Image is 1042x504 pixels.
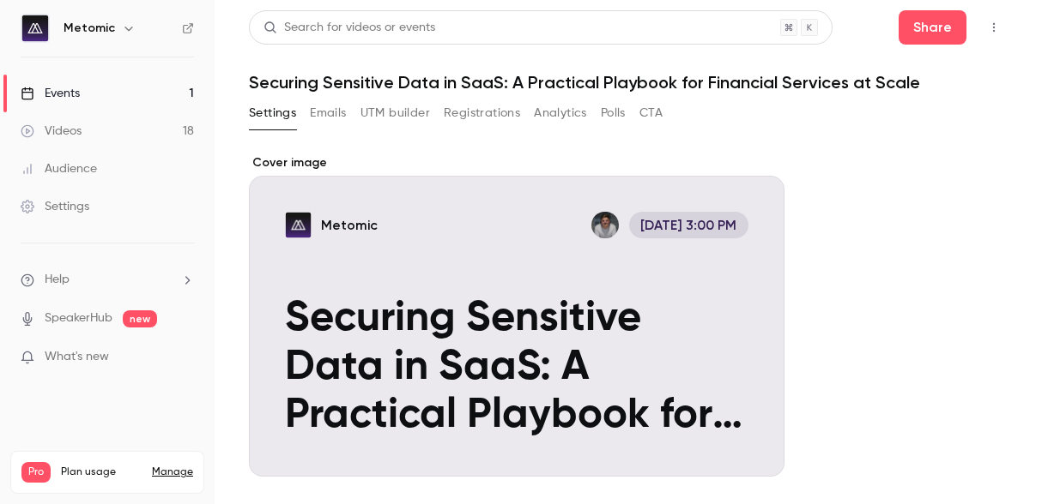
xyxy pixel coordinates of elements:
section: Cover image [249,154,785,477]
img: Metomic [21,15,49,42]
li: help-dropdown-opener [21,271,194,289]
span: Plan usage [61,465,142,479]
iframe: Noticeable Trigger [173,350,194,365]
button: UTM builder [360,99,430,127]
div: Settings [21,198,89,215]
span: Pro [21,462,51,483]
button: Polls [601,99,626,127]
h6: Metomic [64,20,115,37]
span: What's new [45,348,109,366]
button: CTA [639,99,663,127]
h1: Securing Sensitive Data in SaaS: A Practical Playbook for Financial Services at Scale [249,72,1008,93]
button: Settings [249,99,296,127]
span: new [123,310,157,327]
button: Analytics [534,99,587,127]
button: Share [899,10,966,45]
button: Registrations [444,99,520,127]
label: Cover image [249,154,785,171]
div: Audience [21,160,97,177]
a: Manage [152,465,193,479]
a: SpeakerHub [45,309,112,327]
div: Videos [21,123,82,140]
div: Events [21,85,80,102]
button: Emails [310,99,346,127]
div: Search for videos or events [264,19,435,37]
span: Help [45,271,70,289]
